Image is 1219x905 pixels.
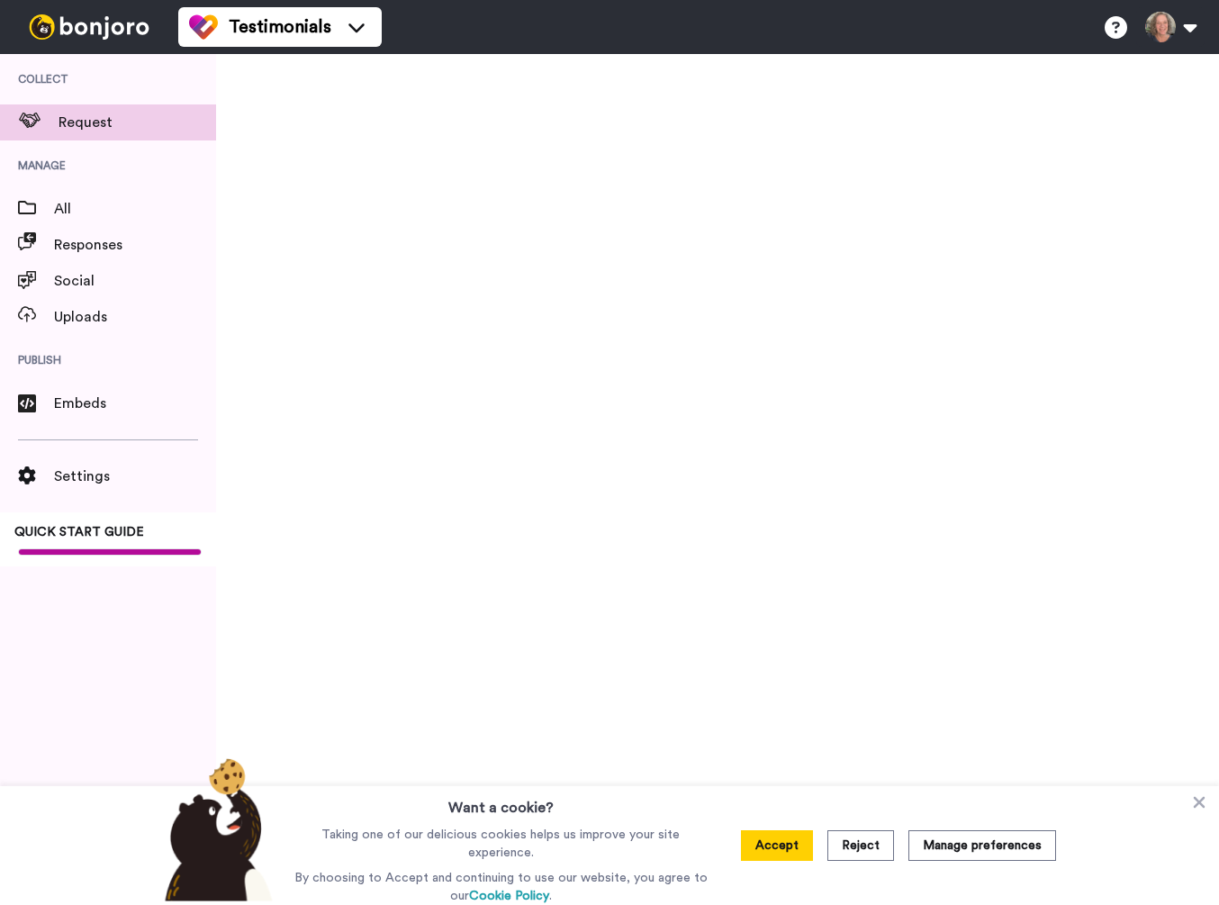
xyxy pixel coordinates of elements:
span: Settings [54,466,216,487]
img: bear-with-cookie.png [149,757,282,901]
a: Cookie Policy [469,890,549,902]
button: Accept [741,830,813,861]
button: Reject [827,830,894,861]
span: All [54,198,216,220]
p: Taking one of our delicious cookies helps us improve your site experience. [290,826,712,862]
img: bj-logo-header-white.svg [22,14,157,40]
span: Embeds [54,393,216,414]
span: Social [54,270,216,292]
h3: Want a cookie? [448,786,554,819]
span: Uploads [54,306,216,328]
p: By choosing to Accept and continuing to use our website, you agree to our . [290,869,712,905]
span: Testimonials [229,14,331,40]
span: Request [59,112,216,133]
img: tm-color.svg [189,13,218,41]
span: Responses [54,234,216,256]
span: QUICK START GUIDE [14,526,144,538]
button: Manage preferences [908,830,1056,861]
